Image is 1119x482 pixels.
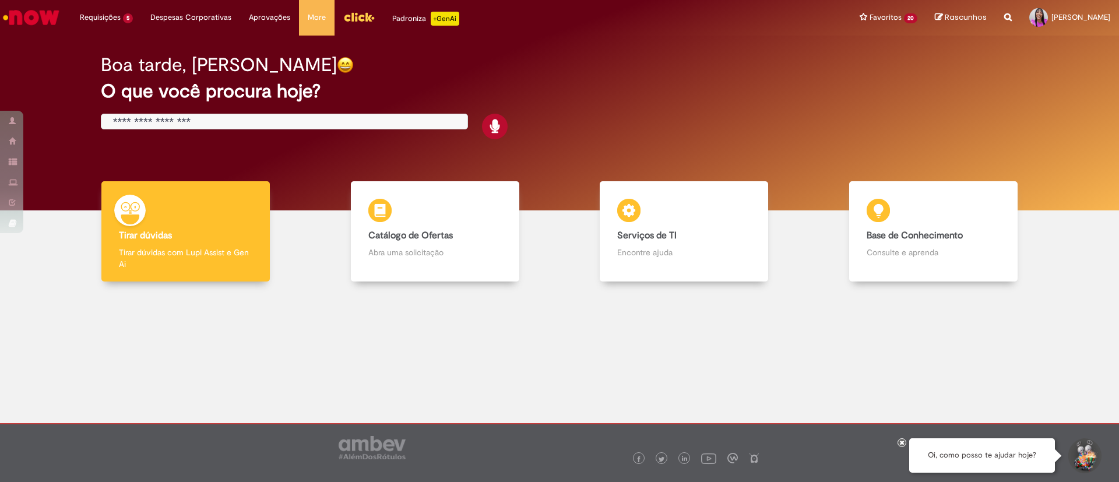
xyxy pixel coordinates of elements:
[935,12,987,23] a: Rascunhos
[1,6,61,29] img: ServiceNow
[867,247,1000,258] p: Consulte e aprenda
[61,181,311,282] a: Tirar dúvidas Tirar dúvidas com Lupi Assist e Gen Ai
[636,456,642,462] img: logo_footer_facebook.png
[337,57,354,73] img: happy-face.png
[311,181,560,282] a: Catálogo de Ofertas Abra uma solicitação
[617,247,751,258] p: Encontre ajuda
[368,247,502,258] p: Abra uma solicitação
[659,456,664,462] img: logo_footer_twitter.png
[339,436,406,459] img: logo_footer_ambev_rotulo_gray.png
[749,453,759,463] img: logo_footer_naosei.png
[1051,12,1110,22] span: [PERSON_NAME]
[1067,438,1102,473] button: Iniciar Conversa de Suporte
[101,55,337,75] h2: Boa tarde, [PERSON_NAME]
[867,230,963,241] b: Base de Conhecimento
[392,12,459,26] div: Padroniza
[119,230,172,241] b: Tirar dúvidas
[559,181,809,282] a: Serviços de TI Encontre ajuda
[368,230,453,241] b: Catálogo de Ofertas
[727,453,738,463] img: logo_footer_workplace.png
[431,12,459,26] p: +GenAi
[101,81,1019,101] h2: O que você procura hoje?
[809,181,1058,282] a: Base de Conhecimento Consulte e aprenda
[343,8,375,26] img: click_logo_yellow_360x200.png
[701,451,716,466] img: logo_footer_youtube.png
[123,13,133,23] span: 5
[909,438,1055,473] div: Oi, como posso te ajudar hoje?
[119,247,252,270] p: Tirar dúvidas com Lupi Assist e Gen Ai
[945,12,987,23] span: Rascunhos
[249,12,290,23] span: Aprovações
[904,13,917,23] span: 20
[870,12,902,23] span: Favoritos
[150,12,231,23] span: Despesas Corporativas
[682,456,688,463] img: logo_footer_linkedin.png
[80,12,121,23] span: Requisições
[308,12,326,23] span: More
[617,230,677,241] b: Serviços de TI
